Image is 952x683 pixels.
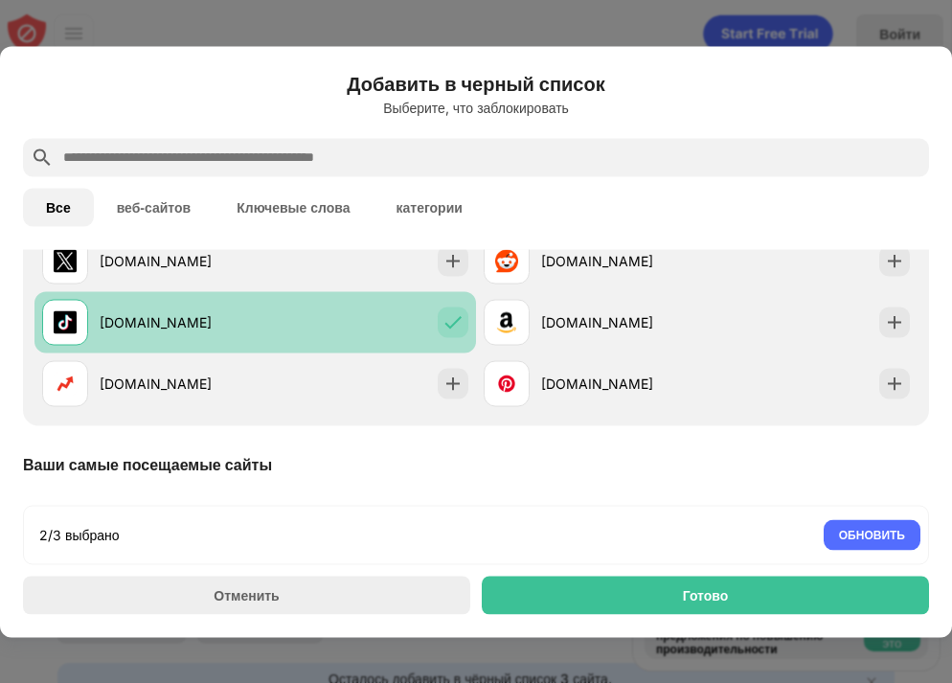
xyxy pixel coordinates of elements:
[495,310,518,333] img: favicons
[94,188,215,226] button: веб-сайтов
[54,249,77,272] img: favicons
[214,587,279,603] div: Отменить
[541,312,697,332] div: [DOMAIN_NAME]
[373,188,485,226] button: категории
[100,251,256,271] div: [DOMAIN_NAME]
[54,372,77,395] img: favicons
[39,525,120,544] div: 2/3 выбрано
[100,312,256,332] div: [DOMAIN_NAME]
[54,310,77,333] img: favicons
[214,188,373,226] button: Ключевые слова
[839,525,905,544] div: ОБНОВИТЬ
[495,372,518,395] img: favicons
[23,100,929,115] div: Выберите, что заблокировать
[541,374,697,394] div: [DOMAIN_NAME]
[683,587,729,603] div: Готово
[31,146,54,169] img: search.svg
[23,188,94,226] button: Все
[541,251,697,271] div: [DOMAIN_NAME]
[23,69,929,98] h6: Добавить в черный список
[495,249,518,272] img: favicons
[100,374,256,394] div: [DOMAIN_NAME]
[23,454,272,473] div: Ваши самые посещаемые сайты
